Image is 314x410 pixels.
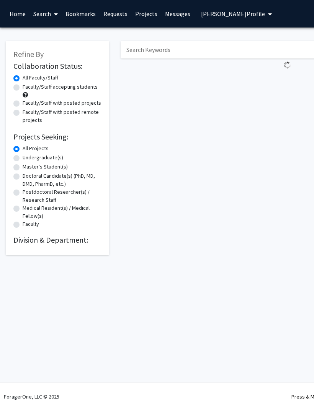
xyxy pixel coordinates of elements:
label: Master's Student(s) [23,163,68,171]
div: ForagerOne, LLC © 2025 [4,383,59,410]
a: Bookmarks [62,0,100,27]
a: Search [29,0,62,27]
label: Faculty/Staff with posted projects [23,99,101,107]
label: All Projects [23,144,49,152]
label: Faculty/Staff accepting students [23,83,98,91]
label: Doctoral Candidate(s) (PhD, MD, DMD, PharmD, etc.) [23,172,101,188]
img: Loading [281,58,294,72]
h2: Collaboration Status: [13,62,101,71]
label: Postdoctoral Researcher(s) / Research Staff [23,188,101,204]
a: Projects [131,0,161,27]
label: All Faculty/Staff [23,74,58,82]
h2: Projects Seeking: [13,132,101,141]
a: Messages [161,0,194,27]
span: Refine By [13,49,44,59]
a: Requests [100,0,131,27]
label: Medical Resident(s) / Medical Fellow(s) [23,204,101,220]
label: Undergraduate(s) [23,154,63,162]
a: Home [6,0,29,27]
label: Faculty [23,220,39,228]
h2: Division & Department: [13,235,101,245]
span: [PERSON_NAME] Profile [201,10,265,18]
label: Faculty/Staff with posted remote projects [23,108,101,124]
